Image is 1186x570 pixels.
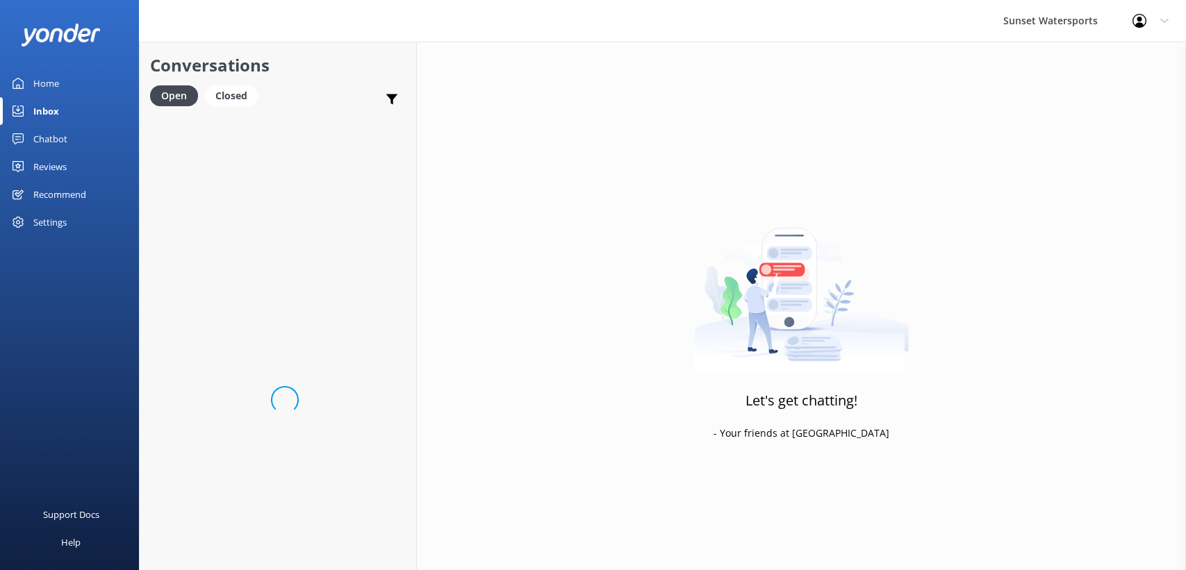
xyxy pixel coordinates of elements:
div: Recommend [33,181,86,208]
img: artwork of a man stealing a conversation from at giant smartphone [694,199,909,372]
div: Closed [205,85,258,106]
h3: Let's get chatting! [746,389,857,412]
div: Help [61,528,81,556]
a: Closed [205,87,265,103]
h2: Conversations [150,52,406,78]
div: Reviews [33,153,67,181]
div: Chatbot [33,125,67,153]
div: Inbox [33,97,59,125]
a: Open [150,87,205,103]
img: yonder-white-logo.png [21,24,101,47]
div: Settings [33,208,67,236]
p: - Your friends at [GEOGRAPHIC_DATA] [714,426,889,441]
div: Open [150,85,198,106]
div: Support Docs [43,501,99,528]
div: Home [33,69,59,97]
